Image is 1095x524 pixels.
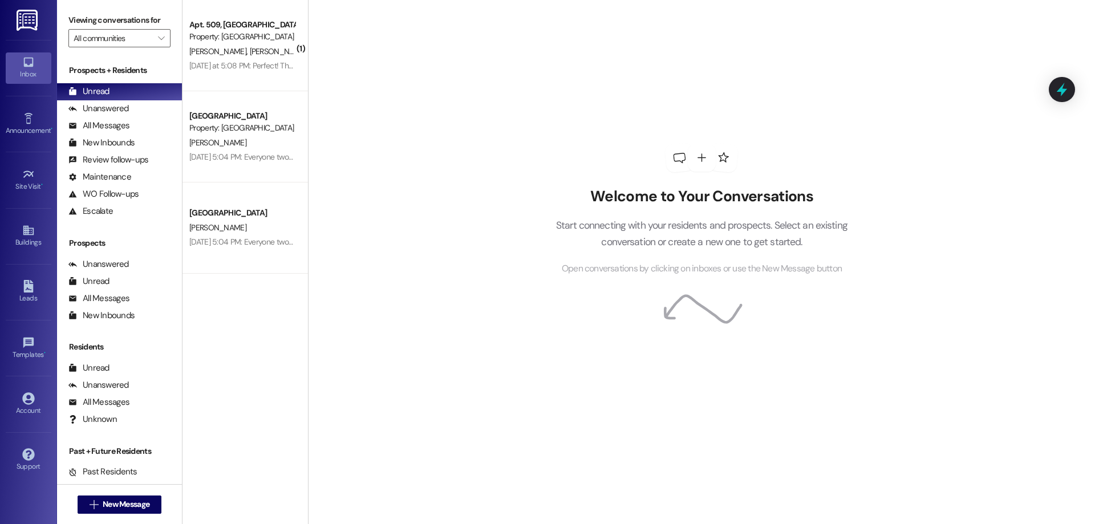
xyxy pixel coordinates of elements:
span: [PERSON_NAME] [189,222,246,233]
h2: Welcome to Your Conversations [538,188,865,206]
img: ResiDesk Logo [17,10,40,31]
div: [DATE] at 5:08 PM: Perfect! Thanks! [189,60,306,71]
div: Prospects + Residents [57,64,182,76]
div: Past + Future Residents [57,445,182,457]
div: [GEOGRAPHIC_DATA] [189,207,295,219]
div: All Messages [68,293,129,304]
label: Viewing conversations for [68,11,171,29]
div: Escalate [68,205,113,217]
button: New Message [78,495,162,514]
span: New Message [103,498,149,510]
span: [PERSON_NAME] [249,46,306,56]
div: WO Follow-ups [68,188,139,200]
div: [GEOGRAPHIC_DATA] [189,110,295,122]
p: Start connecting with your residents and prospects. Select an existing conversation or create a n... [538,217,865,250]
span: Open conversations by clicking on inboxes or use the New Message button [562,262,842,276]
div: Unread [68,275,109,287]
a: Support [6,445,51,476]
div: Apt. 509, [GEOGRAPHIC_DATA] [189,19,295,31]
div: Property: [GEOGRAPHIC_DATA] [189,122,295,134]
div: All Messages [68,120,129,132]
div: Unread [68,86,109,98]
div: New Inbounds [68,137,135,149]
i:  [90,500,98,509]
a: Templates • [6,333,51,364]
div: Unanswered [68,103,129,115]
a: Account [6,389,51,420]
span: • [44,349,46,357]
a: Buildings [6,221,51,251]
input: All communities [74,29,152,47]
span: • [51,125,52,133]
div: Unknown [68,413,117,425]
div: Unread [68,362,109,374]
div: Unanswered [68,379,129,391]
span: • [41,181,43,189]
div: All Messages [68,396,129,408]
div: Residents [57,341,182,353]
div: Review follow-ups [68,154,148,166]
i:  [158,34,164,43]
a: Leads [6,277,51,307]
span: [PERSON_NAME] [189,46,250,56]
div: Property: [GEOGRAPHIC_DATA] [189,31,295,43]
div: Maintenance [68,171,131,183]
span: [PERSON_NAME] [189,137,246,148]
div: New Inbounds [68,310,135,322]
a: Site Visit • [6,165,51,196]
div: Unanswered [68,258,129,270]
div: Prospects [57,237,182,249]
div: Past Residents [68,466,137,478]
a: Inbox [6,52,51,83]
